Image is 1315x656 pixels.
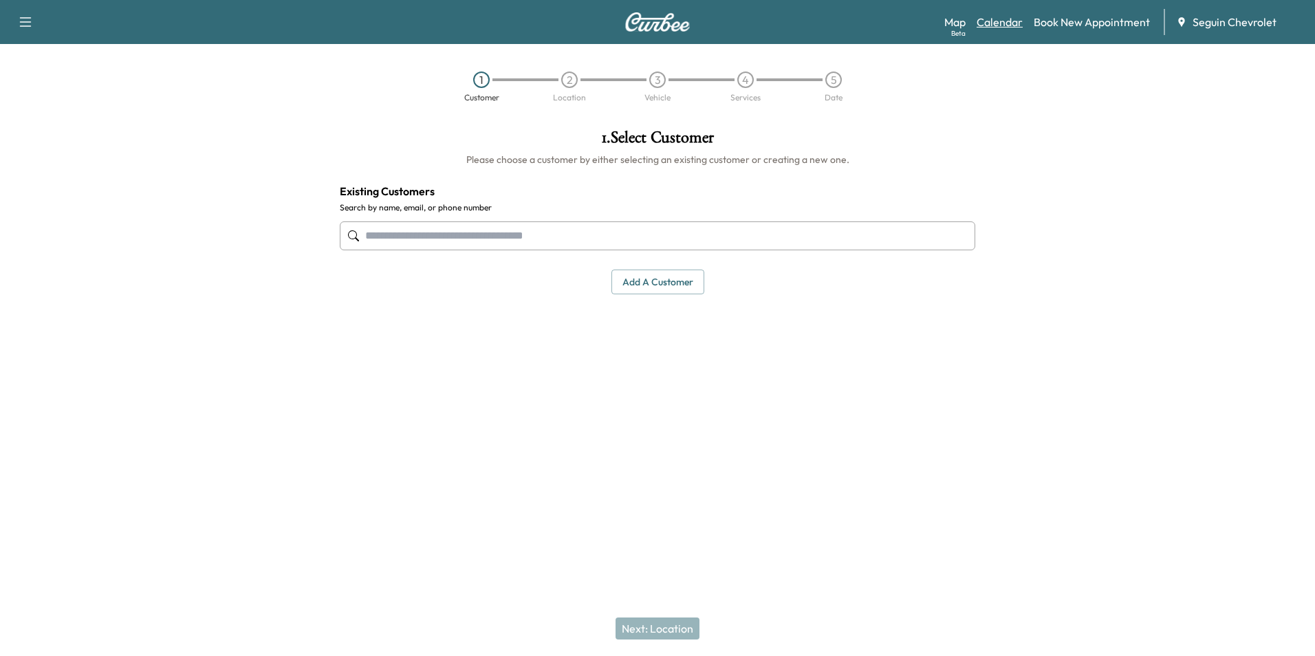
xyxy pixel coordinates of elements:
[340,129,975,153] h1: 1 . Select Customer
[464,94,499,102] div: Customer
[340,202,975,213] label: Search by name, email, or phone number
[977,14,1023,30] a: Calendar
[561,72,578,88] div: 2
[944,14,966,30] a: MapBeta
[624,12,691,32] img: Curbee Logo
[649,72,666,88] div: 3
[340,183,975,199] h4: Existing Customers
[1034,14,1150,30] a: Book New Appointment
[553,94,586,102] div: Location
[473,72,490,88] div: 1
[951,28,966,39] div: Beta
[825,72,842,88] div: 5
[825,94,843,102] div: Date
[1193,14,1276,30] span: Seguin Chevrolet
[611,270,704,295] button: Add a customer
[730,94,761,102] div: Services
[644,94,671,102] div: Vehicle
[737,72,754,88] div: 4
[340,153,975,166] h6: Please choose a customer by either selecting an existing customer or creating a new one.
